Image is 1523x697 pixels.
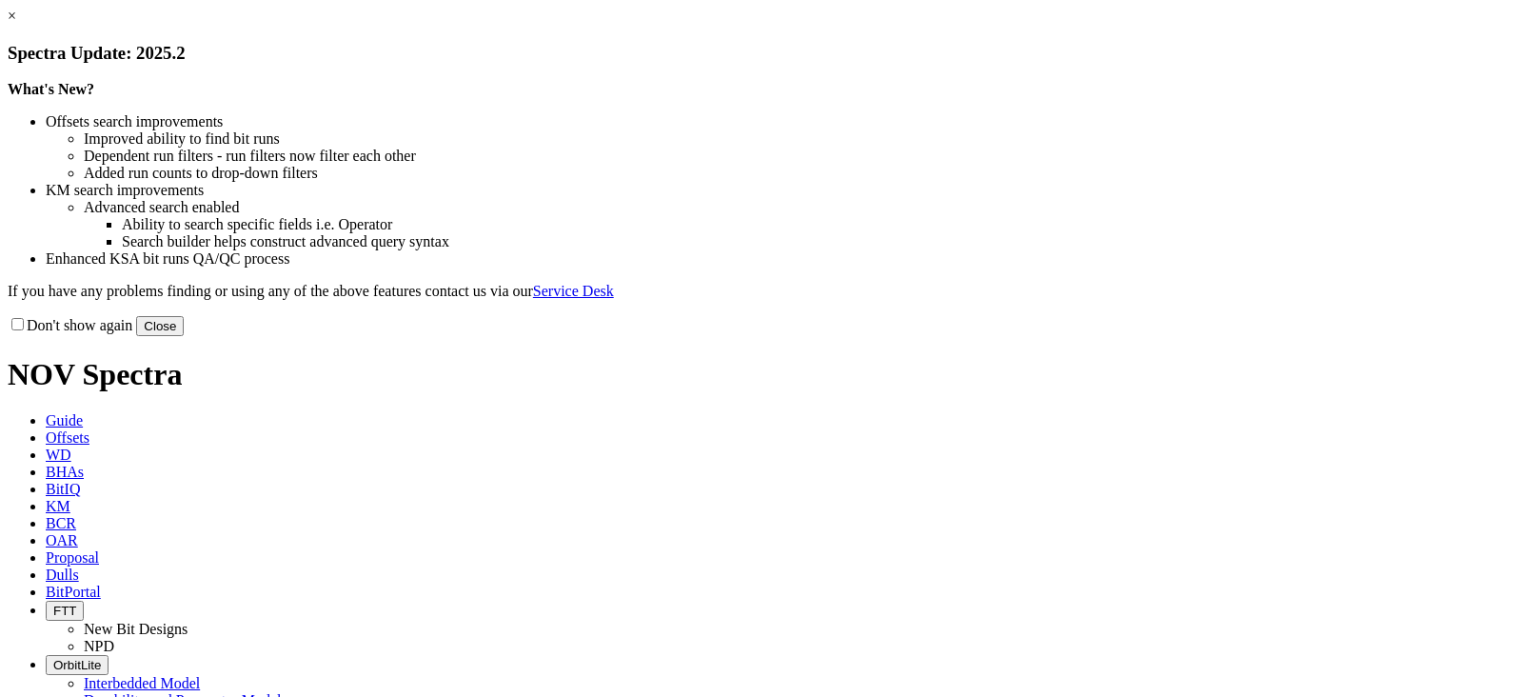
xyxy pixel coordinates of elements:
[46,567,79,583] span: Dulls
[46,447,71,463] span: WD
[8,43,1515,64] h3: Spectra Update: 2025.2
[46,464,84,480] span: BHAs
[46,515,76,531] span: BCR
[46,250,1515,268] li: Enhanced KSA bit runs QA/QC process
[84,165,1515,182] li: Added run counts to drop-down filters
[122,216,1515,233] li: Ability to search specific fields i.e. Operator
[53,604,76,618] span: FTT
[46,549,99,566] span: Proposal
[46,481,80,497] span: BitIQ
[136,316,184,336] button: Close
[533,283,614,299] a: Service Desk
[8,283,1515,300] p: If you have any problems finding or using any of the above features contact us via our
[84,621,188,637] a: New Bit Designs
[122,233,1515,250] li: Search builder helps construct advanced query syntax
[84,675,200,691] a: Interbedded Model
[84,130,1515,148] li: Improved ability to find bit runs
[8,317,132,333] label: Don't show again
[11,318,24,330] input: Don't show again
[8,81,94,97] strong: What's New?
[46,532,78,548] span: OAR
[84,148,1515,165] li: Dependent run filters - run filters now filter each other
[46,429,89,446] span: Offsets
[53,658,101,672] span: OrbitLite
[84,638,114,654] a: NPD
[46,498,70,514] span: KM
[46,182,1515,199] li: KM search improvements
[84,199,1515,216] li: Advanced search enabled
[46,113,1515,130] li: Offsets search improvements
[46,412,83,428] span: Guide
[8,357,1515,392] h1: NOV Spectra
[8,8,16,24] a: ×
[46,584,101,600] span: BitPortal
